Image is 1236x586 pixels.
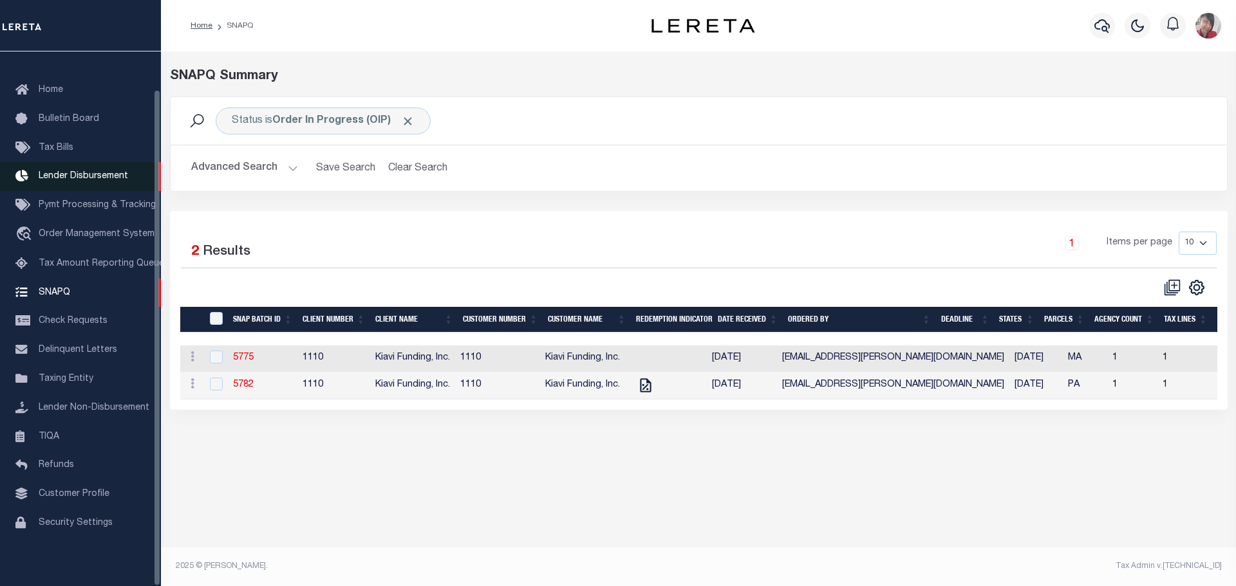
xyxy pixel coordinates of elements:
[370,372,455,399] td: Kiavi Funding, Inc.
[1107,236,1172,250] span: Items per page
[783,307,936,333] th: Ordered By: activate to sort column ascending
[1157,372,1227,399] td: 1
[39,259,164,268] span: Tax Amount Reporting Queue
[631,307,713,333] th: Redemption Indicator
[39,230,154,239] span: Order Management System
[297,345,370,372] td: 1110
[39,143,73,152] span: Tax Bills
[1065,236,1079,250] a: 1
[1009,345,1063,372] td: [DATE]
[708,560,1222,572] div: Tax Admin v.[TECHNICAL_ID]
[651,19,754,33] img: logo-dark.svg
[39,201,156,210] span: Pymt Processing & Tracking
[1107,345,1157,372] td: 1
[191,22,212,30] a: Home
[201,307,228,333] th: SNAPBatchId
[777,345,1009,372] td: [EMAIL_ADDRESS][PERSON_NAME][DOMAIN_NAME]
[383,156,453,181] button: Clear Search
[401,114,415,128] span: Click to Remove
[370,345,455,372] td: Kiavi Funding, Inc.
[994,307,1039,333] th: States: activate to sort column ascending
[540,345,625,372] td: Kiavi Funding, Inc.
[39,518,113,527] span: Security Settings
[203,242,250,262] label: Results
[297,307,370,333] th: Client Number: activate to sort column ascending
[233,353,254,362] a: 5775
[707,372,777,399] td: [DATE]
[39,114,99,124] span: Bulletin Board
[1089,307,1159,333] th: Agency Count: activate to sort column ascending
[39,86,63,95] span: Home
[15,226,36,243] i: travel_explore
[191,156,298,181] button: Advanced Search
[540,372,625,399] td: Kiavi Funding, Inc.
[370,307,458,333] th: Client Name: activate to sort column ascending
[1009,372,1063,399] td: [DATE]
[777,372,1009,399] td: [EMAIL_ADDRESS][PERSON_NAME][DOMAIN_NAME]
[39,374,93,383] span: Taxing Entity
[166,560,699,572] div: 2025 © [PERSON_NAME].
[1063,345,1107,372] td: MA
[228,307,297,333] th: SNAP BATCH ID: activate to sort column ascending
[233,380,254,389] a: 5782
[39,490,109,499] span: Customer Profile
[39,461,74,470] span: Refunds
[1159,307,1212,333] th: Tax Lines: activate to sort column ascending
[543,307,631,333] th: Customer Name: activate to sort column ascending
[216,107,431,134] div: Status is
[1195,13,1221,39] button: GCole@lereta.net
[1039,307,1089,333] th: Parcels: activate to sort column ascending
[308,156,383,181] button: Save Search
[1157,345,1227,372] td: 1
[297,372,370,399] td: 1110
[39,316,108,325] span: Check Requests
[39,403,149,412] span: Lender Non-Disbursement
[39,432,59,441] span: TIQA
[707,345,777,372] td: [DATE]
[1063,372,1107,399] td: PA
[39,345,117,354] span: Delinquent Letters
[212,20,253,32] li: SNAPQ
[458,307,543,333] th: Customer Number: activate to sort column ascending
[635,380,656,389] a: Tax Cert Requested
[936,307,995,333] th: Deadline: activate to sort column ascending
[713,307,783,333] th: Date Received: activate to sort column ascending
[272,116,415,126] b: Order In Progress (OIP)
[455,372,540,399] td: 1110
[39,172,128,181] span: Lender Disbursement
[455,345,540,372] td: 1110
[1107,372,1157,399] td: 1
[39,288,70,297] span: SNAPQ
[170,67,1228,86] div: SNAPQ Summary
[191,245,199,259] span: 2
